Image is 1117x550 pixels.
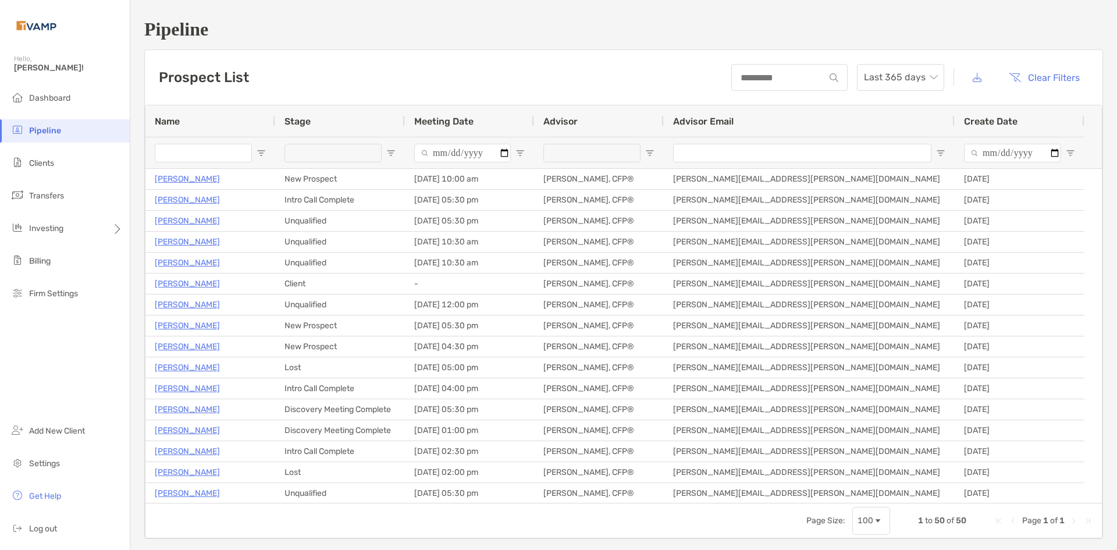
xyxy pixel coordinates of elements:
[29,158,54,168] span: Clients
[29,191,64,201] span: Transfers
[918,516,923,526] span: 1
[10,123,24,137] img: pipeline icon
[664,253,955,273] div: [PERSON_NAME][EMAIL_ADDRESS][PERSON_NAME][DOMAIN_NAME]
[664,462,955,482] div: [PERSON_NAME][EMAIL_ADDRESS][PERSON_NAME][DOMAIN_NAME]
[155,486,220,501] a: [PERSON_NAME]
[10,221,24,235] img: investing icon
[1059,516,1065,526] span: 1
[405,399,534,420] div: [DATE] 05:30 pm
[29,289,78,299] span: Firm Settings
[664,357,955,378] div: [PERSON_NAME][EMAIL_ADDRESS][PERSON_NAME][DOMAIN_NAME]
[29,491,61,501] span: Get Help
[284,116,311,127] span: Stage
[664,294,955,315] div: [PERSON_NAME][EMAIL_ADDRESS][PERSON_NAME][DOMAIN_NAME]
[955,169,1084,189] div: [DATE]
[155,444,220,459] p: [PERSON_NAME]
[275,211,405,231] div: Unqualified
[29,256,51,266] span: Billing
[405,190,534,210] div: [DATE] 05:30 pm
[947,516,954,526] span: of
[405,336,534,357] div: [DATE] 04:30 pm
[29,524,57,534] span: Log out
[155,256,220,270] a: [PERSON_NAME]
[10,521,24,535] img: logout icon
[405,294,534,315] div: [DATE] 12:00 pm
[955,211,1084,231] div: [DATE]
[1000,65,1088,90] button: Clear Filters
[405,253,534,273] div: [DATE] 10:30 am
[955,420,1084,441] div: [DATE]
[10,456,24,470] img: settings icon
[155,318,220,333] p: [PERSON_NAME]
[955,441,1084,462] div: [DATE]
[664,420,955,441] div: [PERSON_NAME][EMAIL_ADDRESS][PERSON_NAME][DOMAIN_NAME]
[534,462,664,482] div: [PERSON_NAME], CFP®
[534,211,664,231] div: [PERSON_NAME], CFP®
[155,144,252,162] input: Name Filter Input
[534,399,664,420] div: [PERSON_NAME], CFP®
[1008,516,1018,526] div: Previous Page
[405,169,534,189] div: [DATE] 10:00 am
[10,423,24,437] img: add_new_client icon
[955,462,1084,482] div: [DATE]
[1069,516,1079,526] div: Next Page
[664,441,955,462] div: [PERSON_NAME][EMAIL_ADDRESS][PERSON_NAME][DOMAIN_NAME]
[405,274,534,294] div: -
[534,190,664,210] div: [PERSON_NAME], CFP®
[405,232,534,252] div: [DATE] 10:30 am
[275,483,405,503] div: Unqualified
[664,169,955,189] div: [PERSON_NAME][EMAIL_ADDRESS][PERSON_NAME][DOMAIN_NAME]
[664,274,955,294] div: [PERSON_NAME][EMAIL_ADDRESS][PERSON_NAME][DOMAIN_NAME]
[664,378,955,399] div: [PERSON_NAME][EMAIL_ADDRESS][PERSON_NAME][DOMAIN_NAME]
[275,399,405,420] div: Discovery Meeting Complete
[1066,148,1075,158] button: Open Filter Menu
[956,516,966,526] span: 50
[534,315,664,336] div: [PERSON_NAME], CFP®
[664,336,955,357] div: [PERSON_NAME][EMAIL_ADDRESS][PERSON_NAME][DOMAIN_NAME]
[10,188,24,202] img: transfers icon
[955,357,1084,378] div: [DATE]
[543,116,578,127] span: Advisor
[534,357,664,378] div: [PERSON_NAME], CFP®
[955,274,1084,294] div: [DATE]
[955,294,1084,315] div: [DATE]
[29,459,60,469] span: Settings
[155,360,220,375] a: [PERSON_NAME]
[29,426,85,436] span: Add New Client
[155,116,180,127] span: Name
[955,232,1084,252] div: [DATE]
[155,193,220,207] p: [PERSON_NAME]
[405,441,534,462] div: [DATE] 02:30 pm
[155,172,220,186] a: [PERSON_NAME]
[534,336,664,357] div: [PERSON_NAME], CFP®
[257,148,266,158] button: Open Filter Menu
[830,73,838,82] img: input icon
[645,148,654,158] button: Open Filter Menu
[275,357,405,378] div: Lost
[534,253,664,273] div: [PERSON_NAME], CFP®
[806,516,845,526] div: Page Size:
[534,420,664,441] div: [PERSON_NAME], CFP®
[155,297,220,312] a: [PERSON_NAME]
[275,253,405,273] div: Unqualified
[155,465,220,480] a: [PERSON_NAME]
[155,402,220,417] a: [PERSON_NAME]
[955,483,1084,503] div: [DATE]
[10,253,24,267] img: billing icon
[10,155,24,169] img: clients icon
[664,232,955,252] div: [PERSON_NAME][EMAIL_ADDRESS][PERSON_NAME][DOMAIN_NAME]
[515,148,525,158] button: Open Filter Menu
[673,144,931,162] input: Advisor Email Filter Input
[275,462,405,482] div: Lost
[155,214,220,228] a: [PERSON_NAME]
[955,253,1084,273] div: [DATE]
[925,516,933,526] span: to
[955,190,1084,210] div: [DATE]
[10,286,24,300] img: firm-settings icon
[964,144,1061,162] input: Create Date Filter Input
[664,399,955,420] div: [PERSON_NAME][EMAIL_ADDRESS][PERSON_NAME][DOMAIN_NAME]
